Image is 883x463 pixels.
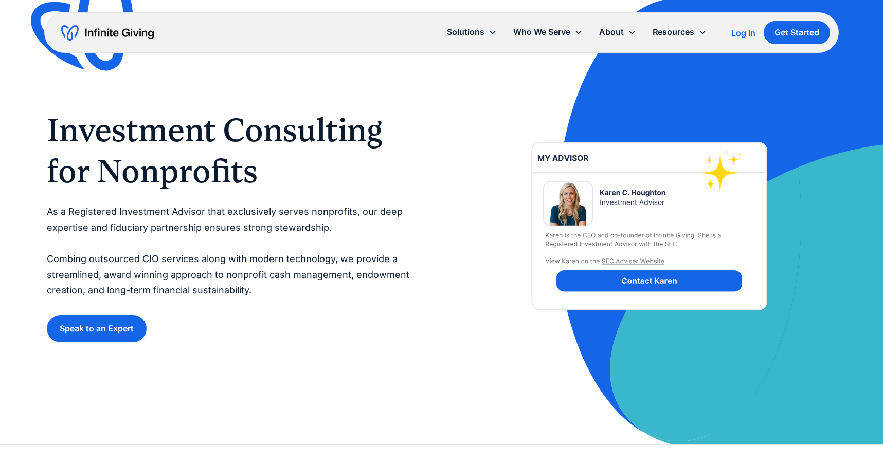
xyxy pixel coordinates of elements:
div: Log In [731,29,755,37]
a: Get Started [764,21,830,44]
div: Solutions [439,21,505,43]
a: Log In [731,27,755,39]
div: Solutions [447,25,484,39]
a: home [61,25,154,41]
div: Resources [653,25,694,39]
div: About [591,21,644,43]
h1: Investment Consulting for Nonprofits [47,109,421,192]
p: As a Registered Investment Advisor that exclusively serves nonprofits, our deep expertise and fid... [47,204,421,299]
div: Who We Serve [513,25,570,39]
div: Who We Serve [505,21,591,43]
img: investment-advisor-nonprofit-financial [512,99,787,354]
div: About [599,25,624,39]
div: Resources [644,21,715,43]
a: Speak to an Expert [47,315,147,342]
